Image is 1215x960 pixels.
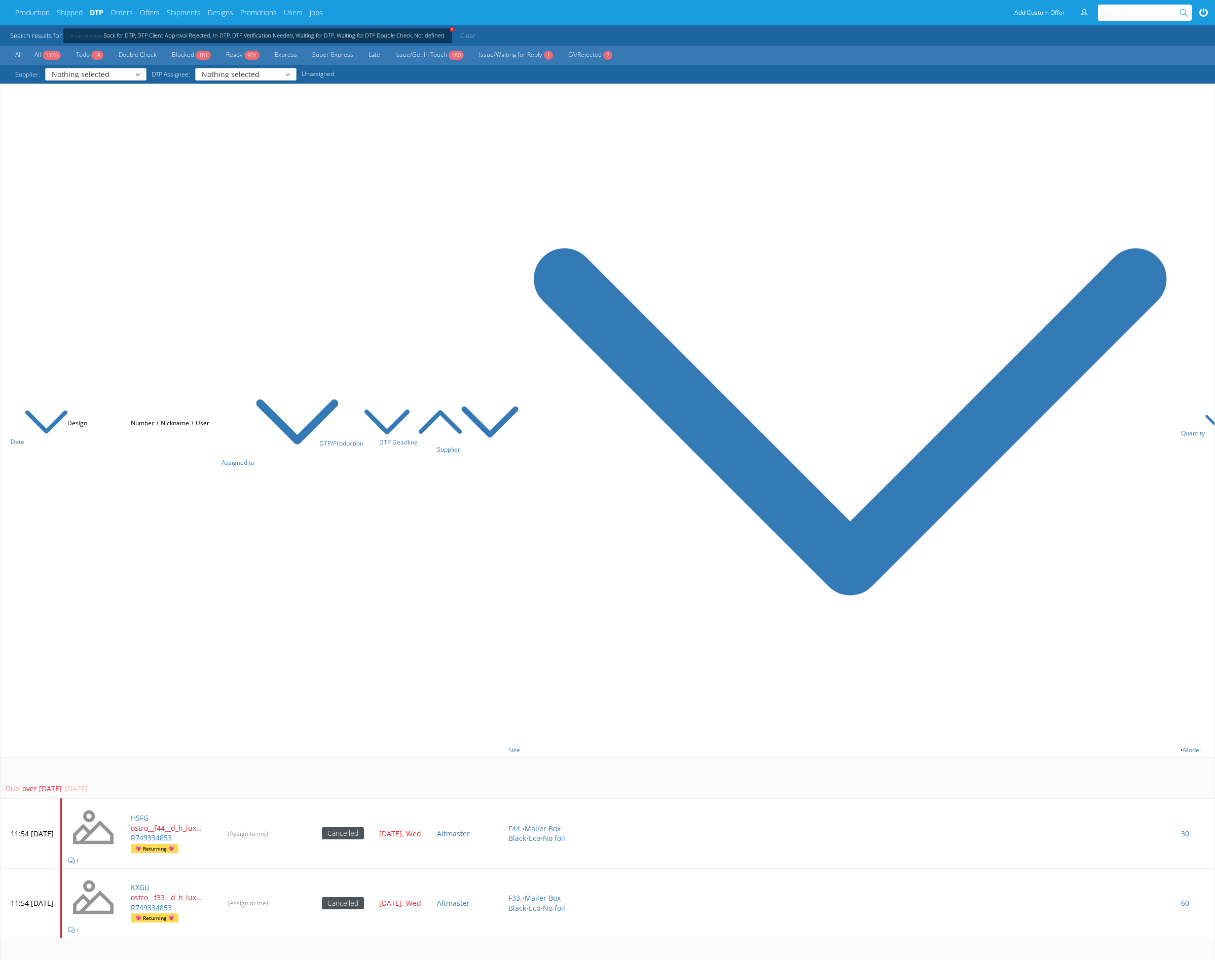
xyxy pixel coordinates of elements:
[1181,898,1189,908] a: 60
[11,898,54,908] p: 11:54 [DATE]
[307,49,358,62] a: Super-Express
[19,784,62,794] div: over [DATE]
[221,49,265,62] a: Ready904
[131,893,209,903] a: ostro__f33__d_h_luxury__KXGU
[90,8,103,18] a: DTP
[310,8,323,18] a: Jobs
[390,49,469,62] a: Issue/Get In Touch180
[222,896,274,910] input: (Assign to me)
[131,833,172,842] a: R749334853
[61,89,125,758] th: Design
[146,68,195,81] span: DTP Assignee:
[76,927,79,934] span: 1
[543,903,565,913] a: No foil
[502,89,1175,758] th: • • Print
[1181,829,1189,838] a: 30
[525,824,561,833] a: Mailer Box
[114,49,162,62] a: Double Check
[10,31,62,40] span: Search results for
[1009,5,1071,21] a: Add Custom Offer
[196,51,211,60] span: 181
[379,438,463,447] a: DTP Deadline
[131,882,150,892] a: KXGU
[71,33,445,38] a: +Production state:Back for DTP, DTP Client Approval Rejected, In DTP, DTP Verification Needed, Wa...
[603,51,612,60] span: 2
[1104,5,1182,21] input: Search for...
[474,49,558,62] a: Issue/Waiting for Reply1
[363,49,385,62] a: Late
[502,799,1175,868] td: • • •
[502,868,1175,938] td: • • •
[131,813,149,823] a: HSFG
[322,828,364,838] a: Cancelled
[131,913,178,923] a: Returning
[449,51,464,60] span: 180
[195,68,297,81] button: Nothing selected
[240,8,277,18] a: Promotions
[529,833,540,843] a: Eco
[167,49,216,62] a: Blocked181
[544,51,553,60] span: 1
[222,458,340,467] a: Assigned to
[52,71,133,78] span: Nothing selected
[379,829,425,839] a: [DATE], Wed
[131,823,202,833] p: ostro__f44__d_h_luxury__HSFG
[71,33,103,39] span: Production state:
[297,68,339,81] a: Unassigned
[68,925,79,935] a: 1
[10,49,27,61] a: All
[134,913,176,922] span: Returning
[525,893,561,903] a: Mailer Box
[29,49,66,62] a: All1126
[244,51,260,60] span: 904
[57,8,83,18] a: Shipped
[284,8,303,18] a: Users
[62,784,88,794] div: [DATE]
[508,746,1181,754] a: Size
[270,49,302,62] a: Express
[208,8,233,18] a: Designs
[508,893,522,903] a: F33.
[319,439,411,448] a: DTP/Production
[68,872,119,922] img: no_design.png
[543,833,565,843] a: No foil
[322,898,364,908] a: Cancelled
[508,824,522,833] a: F44.
[449,26,455,32] span: +
[11,437,69,446] a: Date
[437,829,470,838] a: Altmaster
[508,833,526,843] a: Black
[76,857,79,864] span: 1
[529,903,540,913] a: Eco
[6,784,19,794] div: Due
[15,8,50,18] a: Production
[140,8,160,18] a: Offers
[71,49,108,62] a: Todo19
[131,893,202,903] p: ostro__f33__d_h_luxury__KXGU
[125,89,215,758] th: Number + Nickname + User
[322,897,364,909] div: Cancelled
[45,68,146,81] button: Nothing selected
[379,898,425,908] a: [DATE], Wed
[131,844,178,854] a: Returning
[222,826,274,841] input: (Assign to me)
[11,829,54,839] p: 11:54 [DATE]
[457,28,478,43] a: Clear
[131,823,209,833] a: ostro__f44__d_h_luxury__HSFG
[131,903,172,912] a: R749334853
[167,8,201,18] a: Shipments
[10,68,45,81] span: Supplier:
[43,51,61,60] span: 1126
[437,898,470,908] a: Altmaster
[437,445,520,454] a: Supplier
[202,71,283,78] span: Nothing selected
[134,844,176,853] span: Returning
[508,903,526,913] a: Black
[68,802,119,853] img: no_design.png
[68,855,79,865] a: 1
[563,49,617,62] a: CA/Rejected2
[322,827,364,839] div: Cancelled
[91,51,103,60] span: 19
[111,8,133,18] a: Orders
